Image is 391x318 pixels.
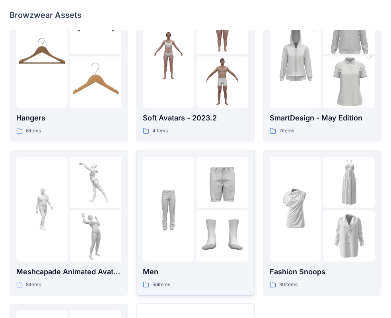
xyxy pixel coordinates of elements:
a: folder 1folder 2folder 3Fashion Snoops30items [263,150,381,296]
img: folder 2 [70,157,121,208]
img: folder 1 [143,183,194,235]
img: folder 3 [323,44,375,121]
img: folder 3 [196,210,248,262]
img: folder 1 [270,17,321,94]
img: folder 2 [323,157,375,208]
img: folder 3 [70,56,121,108]
img: folder 3 [70,210,121,262]
p: Fashion Snoops [270,266,375,277]
p: 6 items [26,127,41,135]
p: SmartDesign - May Edition [270,112,375,124]
p: Men [143,266,248,277]
img: folder 1 [16,29,68,81]
p: 7 items [279,127,294,135]
img: folder 3 [323,210,375,262]
img: folder 1 [270,183,321,235]
p: 56 items [152,281,170,289]
p: 30 items [279,281,298,289]
p: Hangers [16,112,121,124]
a: folder 1folder 2folder 3Meshcapade Animated Avatars8items [10,150,128,296]
img: folder 2 [196,157,248,208]
img: folder 1 [16,183,68,235]
p: Soft Avatars - 2023.2 [143,112,248,124]
p: Browzwear Assets [10,10,82,21]
p: 8 items [26,281,41,289]
img: folder 1 [143,29,194,81]
a: folder 1folder 2folder 3Men56items [136,150,255,296]
img: folder 3 [196,56,248,108]
p: 4 items [152,127,168,135]
p: Meshcapade Animated Avatars [16,266,121,277]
